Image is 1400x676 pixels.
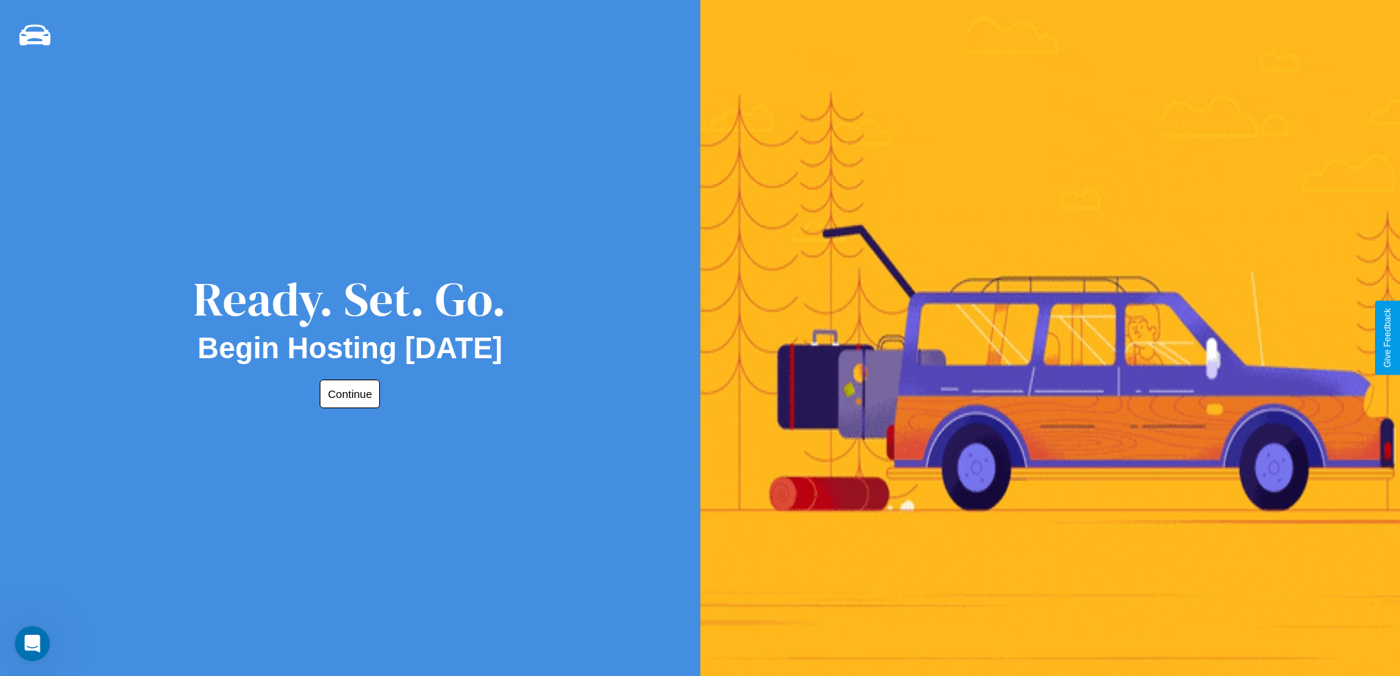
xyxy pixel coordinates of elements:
div: Ready. Set. Go. [193,266,506,332]
h2: Begin Hosting [DATE] [198,332,503,365]
iframe: Intercom live chat [15,626,50,661]
button: Continue [320,380,380,408]
div: Give Feedback [1382,308,1393,368]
